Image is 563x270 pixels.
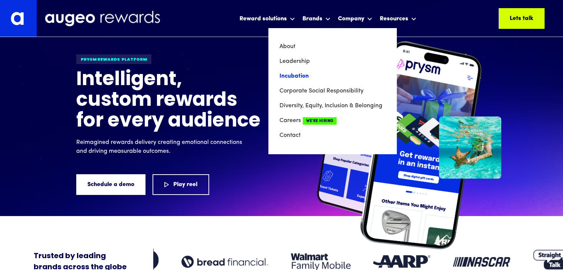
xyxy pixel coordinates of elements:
[380,14,408,23] div: Resources
[76,54,151,64] div: Prysm Rewards platform
[302,14,322,23] div: Brands
[279,84,385,98] a: Corporate Social Responsibility
[279,128,385,143] a: Contact
[76,138,247,156] p: Reimagined rewards delivery creating emotional connections and driving measurable outcomes.
[268,28,396,154] nav: Company
[338,14,364,23] div: Company
[76,174,145,195] a: Schedule a demo
[279,54,385,69] a: Leadership
[279,98,385,113] a: Diversity, Equity, Inclusion & Belonging
[301,9,332,28] div: Brands
[303,117,336,125] span: We're Hiring
[336,9,374,28] div: Company
[279,39,385,54] a: About
[239,14,287,23] div: Reward solutions
[378,9,418,28] div: Resources
[279,69,385,84] a: Incubation
[238,9,297,28] div: Reward solutions
[153,174,209,195] a: Play reel
[499,8,544,29] a: Lets talk
[279,113,385,128] a: CareersWe're Hiring
[76,70,261,132] h1: Intelligent, custom rewards for every audience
